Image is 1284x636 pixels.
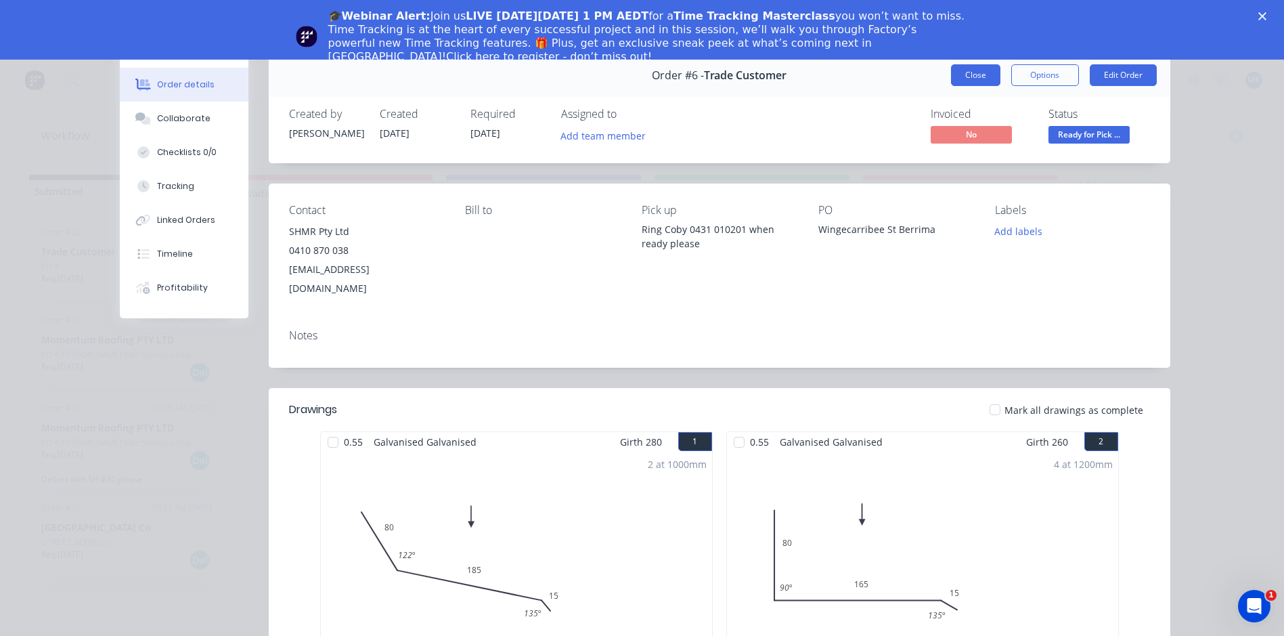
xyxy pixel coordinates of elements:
[446,50,652,63] a: Click here to register - don’t miss out!
[1054,457,1113,471] div: 4 at 1200mm
[553,126,652,144] button: Add team member
[818,222,973,241] div: Wingecarribee St Berrima
[380,108,454,121] div: Created
[470,108,545,121] div: Required
[120,135,248,169] button: Checklists 0/0
[289,204,444,217] div: Contact
[642,222,797,251] div: Ring Coby 0431 010201 when ready please
[120,169,248,203] button: Tracking
[328,9,430,22] b: 🎓Webinar Alert:
[289,329,1150,342] div: Notes
[466,9,648,22] b: LIVE [DATE][DATE] 1 PM AEDT
[120,203,248,237] button: Linked Orders
[289,402,337,418] div: Drawings
[1048,126,1130,143] span: Ready for Pick ...
[157,214,215,226] div: Linked Orders
[289,260,444,298] div: [EMAIL_ADDRESS][DOMAIN_NAME]
[774,432,888,452] span: Galvanised Galvanised
[289,241,444,260] div: 0410 870 038
[704,69,787,82] span: Trade Customer
[1258,12,1272,20] div: Close
[1026,432,1068,452] span: Girth 260
[120,102,248,135] button: Collaborate
[561,126,653,144] button: Add team member
[465,204,620,217] div: Bill to
[368,432,482,452] span: Galvanised Galvanised
[818,204,973,217] div: PO
[995,204,1150,217] div: Labels
[289,108,363,121] div: Created by
[561,108,696,121] div: Assigned to
[157,282,208,294] div: Profitability
[120,68,248,102] button: Order details
[338,432,368,452] span: 0.55
[157,146,217,158] div: Checklists 0/0
[296,26,317,47] img: Profile image for Team
[157,79,215,91] div: Order details
[470,127,500,140] span: [DATE]
[648,457,707,471] div: 2 at 1000mm
[1090,64,1157,86] button: Edit Order
[157,180,194,192] div: Tracking
[673,9,835,22] b: Time Tracking Masterclass
[931,108,1032,121] div: Invoiced
[951,64,1000,86] button: Close
[289,222,444,298] div: SHMR Pty Ltd0410 870 038[EMAIL_ADDRESS][DOMAIN_NAME]
[1266,590,1277,601] span: 1
[988,222,1050,240] button: Add labels
[157,248,193,260] div: Timeline
[1084,432,1118,451] button: 2
[745,432,774,452] span: 0.55
[289,126,363,140] div: [PERSON_NAME]
[678,432,712,451] button: 1
[1011,64,1079,86] button: Options
[642,204,797,217] div: Pick up
[1238,590,1270,622] iframe: Intercom live chat
[157,112,211,125] div: Collaborate
[620,432,662,452] span: Girth 280
[1004,403,1143,417] span: Mark all drawings as complete
[120,271,248,305] button: Profitability
[328,9,967,64] div: Join us for a you won’t want to miss. Time Tracking is at the heart of every successful project a...
[289,222,444,241] div: SHMR Pty Ltd
[1048,108,1150,121] div: Status
[1048,126,1130,146] button: Ready for Pick ...
[931,126,1012,143] span: No
[120,237,248,271] button: Timeline
[652,69,704,82] span: Order #6 -
[380,127,409,140] span: [DATE]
